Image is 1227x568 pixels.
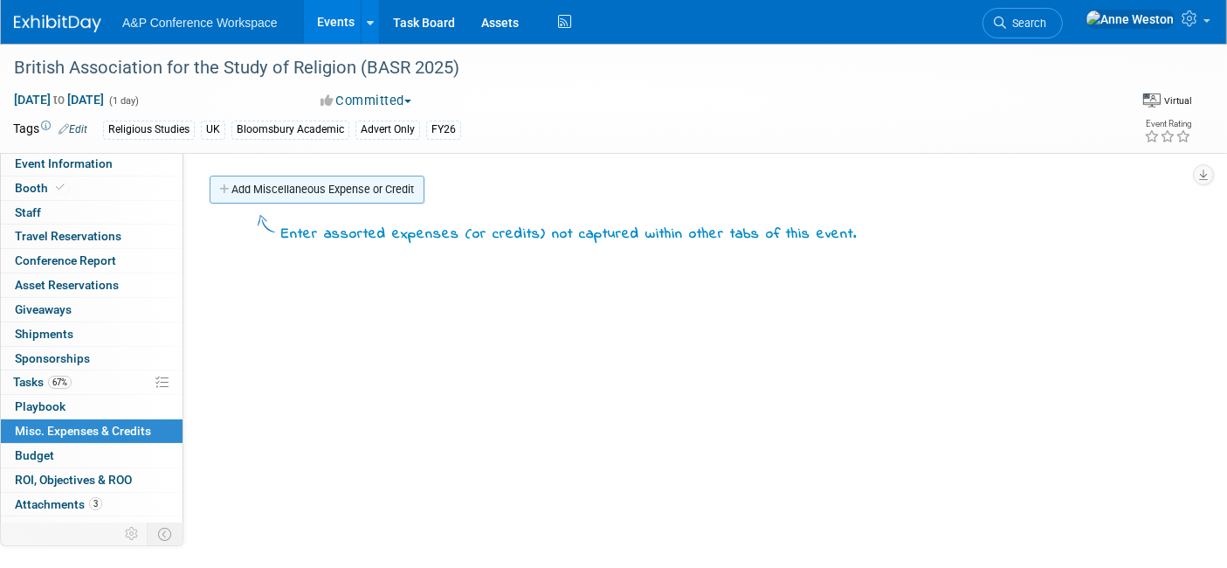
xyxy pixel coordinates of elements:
[1,201,183,225] a: Staff
[13,92,105,107] span: [DATE] [DATE]
[107,95,139,107] span: (1 day)
[1,347,183,371] a: Sponsorships
[1,225,183,248] a: Travel Reservations
[1,493,183,516] a: Attachments3
[1143,94,1161,107] img: Format-Virtual.png
[1,152,183,176] a: Event Information
[15,302,72,316] span: Giveaways
[15,399,65,413] span: Playbook
[14,15,101,32] img: ExhibitDay
[15,473,132,487] span: ROI, Objectives & ROO
[15,156,113,170] span: Event Information
[281,225,857,246] div: Enter assorted expenses (or credits) not captured within other tabs of this event.
[1,274,183,297] a: Asset Reservations
[355,121,420,139] div: Advert Only
[1,444,183,468] a: Budget
[201,121,225,139] div: UK
[8,52,1092,84] div: British Association for the Study of Religion (BASR 2025)
[1,249,183,273] a: Conference Report
[15,448,54,462] span: Budget
[15,278,119,292] span: Asset Reservations
[1017,91,1192,117] div: Event Format
[15,253,116,267] span: Conference Report
[1,322,183,346] a: Shipments
[15,424,151,438] span: Misc. Expenses & Credits
[148,523,183,545] td: Toggle Event Tabs
[89,497,102,510] span: 3
[13,120,87,140] td: Tags
[1,516,183,540] a: more
[15,351,90,365] span: Sponsorships
[15,181,68,195] span: Booth
[1,395,183,419] a: Playbook
[1,298,183,322] a: Giveaways
[59,123,87,135] a: Edit
[1,419,183,443] a: Misc. Expenses & Credits
[117,523,148,545] td: Personalize Event Tab Strip
[11,521,39,535] span: more
[314,92,418,110] button: Committed
[15,229,121,243] span: Travel Reservations
[426,121,461,139] div: FY26
[1,177,183,200] a: Booth
[51,93,67,107] span: to
[1,371,183,394] a: Tasks67%
[1,468,183,492] a: ROI, Objectives & ROO
[1086,10,1175,29] img: Anne Weston
[103,121,195,139] div: Religious Studies
[982,8,1063,38] a: Search
[15,497,102,511] span: Attachments
[15,205,41,219] span: Staff
[210,176,424,204] a: Add Miscellaneous Expense or Credit
[1143,91,1192,108] div: Event Format
[15,327,73,341] span: Shipments
[48,376,72,389] span: 67%
[231,121,349,139] div: Bloomsbury Academic
[1006,17,1046,30] span: Search
[13,375,72,389] span: Tasks
[1163,94,1192,107] div: Virtual
[56,183,65,192] i: Booth reservation complete
[1144,120,1191,128] div: Event Rating
[122,16,278,30] span: A&P Conference Workspace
